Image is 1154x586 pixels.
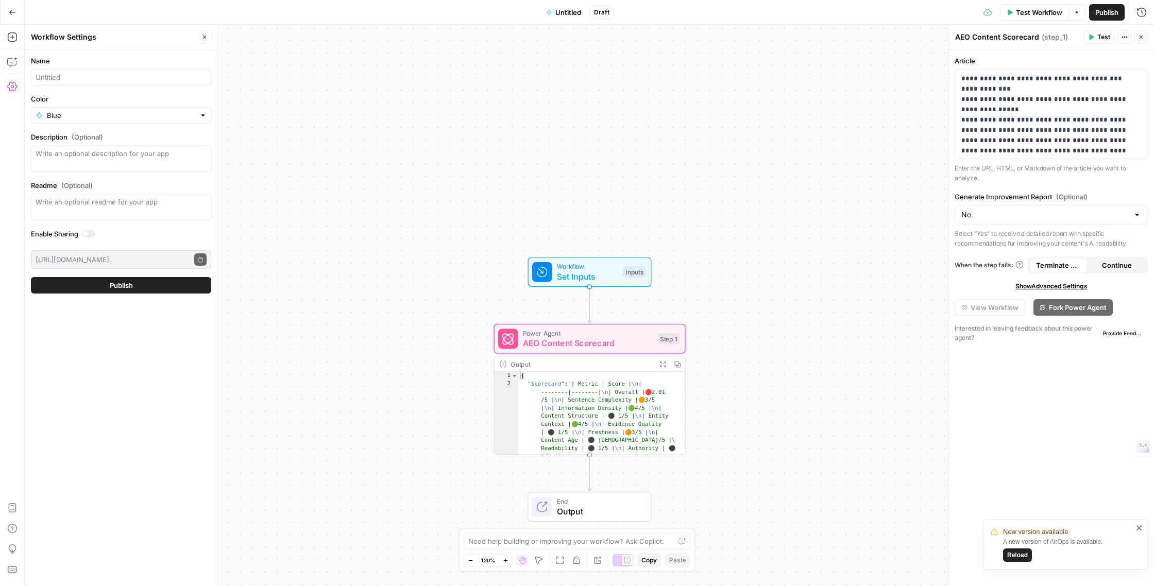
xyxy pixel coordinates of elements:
[1103,329,1144,337] span: Provide Feedback
[110,280,133,290] span: Publish
[1102,260,1132,270] span: Continue
[1095,7,1118,18] span: Publish
[1016,7,1062,18] span: Test Workflow
[955,32,1039,42] textarea: AEO Content Scorecard
[955,229,1148,249] p: Select "Yes" to receive a detailed report with specific recommendations for improving your conten...
[588,287,591,323] g: Edge from start to step_1
[31,277,211,294] button: Publish
[555,7,581,18] span: Untitled
[557,270,618,283] span: Set Inputs
[495,372,519,381] div: 1
[1099,327,1148,339] button: Provide Feedback
[665,554,690,567] button: Paste
[1042,32,1068,42] span: ( step_1 )
[1000,4,1068,21] button: Test Workflow
[955,261,1024,270] a: When the step fails:
[557,505,641,518] span: Output
[588,455,591,491] g: Edge from step_1 to end
[494,492,686,522] div: EndOutput
[955,163,1148,183] p: Enter the URL, HTML, or Markdown of the article you want to analyze.
[955,299,1025,316] button: View Workflow
[971,302,1019,313] span: View Workflow
[31,56,211,66] label: Name
[557,262,618,271] span: Workflow
[72,132,103,142] span: (Optional)
[641,556,657,565] span: Copy
[481,556,495,564] span: 120%
[669,556,686,565] span: Paste
[1097,32,1110,42] span: Test
[1007,550,1028,560] span: Reload
[955,192,1148,202] label: Generate Improvement Report
[1003,548,1032,562] button: Reload
[658,333,680,344] div: Step 1
[523,337,653,349] span: AEO Content Scorecard
[494,324,686,455] div: Power AgentAEO Content ScorecardStep 1Output{ "Scorecard":"| Metric | Score |\n| --------|-------...
[1089,4,1125,21] button: Publish
[494,257,686,287] div: WorkflowSet InputsInputs
[594,8,609,17] span: Draft
[495,380,519,460] div: 2
[31,94,211,104] label: Color
[955,324,1148,342] div: Interested in leaving feedback about this power agent?
[31,32,195,42] div: Workflow Settings
[1003,527,1068,537] span: New version available
[1036,260,1082,270] span: Terminate Workflow
[511,359,652,369] div: Output
[523,328,653,338] span: Power Agent
[637,554,661,567] button: Copy
[31,180,211,191] label: Readme
[1088,257,1146,273] button: Continue
[1049,302,1107,313] span: Fork Power Agent
[1015,282,1088,291] span: Show Advanced Settings
[557,496,641,506] span: End
[31,132,211,142] label: Description
[47,110,195,120] input: Blue
[31,229,211,239] label: Enable Sharing
[540,4,587,21] button: Untitled
[955,56,1148,66] label: Article
[1056,192,1088,202] span: (Optional)
[1136,524,1143,532] button: close
[1033,299,1113,316] button: Fork Power Agent
[61,180,93,191] span: (Optional)
[1003,537,1133,562] div: A new version of AirOps is available.
[623,266,646,278] div: Inputs
[36,72,207,82] input: Untitled
[511,372,518,381] span: Toggle code folding, rows 1 through 4
[1083,30,1115,44] button: Test
[961,210,1129,220] input: No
